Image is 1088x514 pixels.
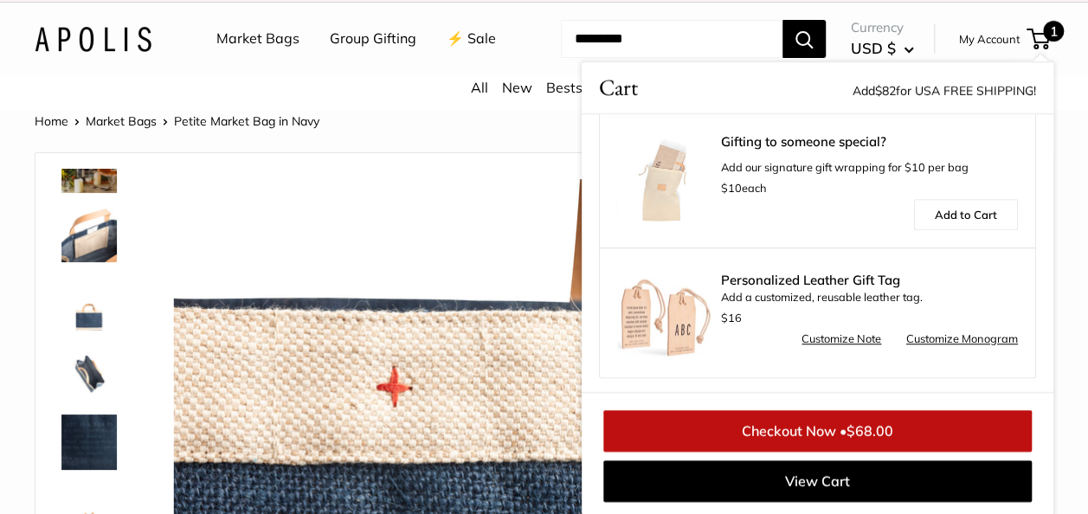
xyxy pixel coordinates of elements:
span: Add for USA FREE SHIPPING! [853,83,1036,99]
a: Checkout Now •$68.00 [603,410,1032,452]
span: Cart [599,71,638,105]
a: Customize Monogram [906,329,1018,350]
img: Luggage Tag [617,265,712,360]
span: Currency [851,16,914,40]
span: USD $ [851,39,896,57]
img: description_Seal of authenticity printed on the backside of every bag. [61,276,117,331]
a: Market Bags [86,113,157,129]
span: Petite Market Bag in Navy [174,113,319,129]
span: $10 [721,181,742,195]
a: Petite Market Bag in Navy [58,411,120,473]
iframe: Sign Up via Text for Offers [14,448,185,500]
a: Bestsellers [546,79,617,96]
img: Petite Market Bag in Navy [61,414,117,470]
div: Add our signature gift wrapping for $10 per bag [721,135,1018,199]
span: $82 [875,83,896,99]
a: description_Seal of authenticity printed on the backside of every bag. [58,273,120,335]
a: description_Spacious inner area with room for everything. Plus water-resistant lining. [58,342,120,404]
span: 1 [1043,21,1064,42]
img: Apolis [35,27,151,52]
span: $68.00 [847,422,893,440]
a: Group Gifting [330,26,416,52]
a: description_Inner pocket good for daily drivers. [58,203,120,266]
input: Search... [561,20,782,58]
span: $16 [721,311,742,324]
a: My Account [959,29,1020,49]
a: Home [35,113,68,129]
img: Apolis Signature Gift Wrapping [617,135,712,230]
a: View Cart [603,460,1032,502]
img: description_Spacious inner area with room for everything. Plus water-resistant lining. [61,345,117,401]
nav: Breadcrumb [35,110,319,132]
a: ⚡️ Sale [447,26,496,52]
span: Personalized Leather Gift Tag [721,273,1018,287]
a: New [502,79,532,96]
a: Customize Note [802,329,881,350]
a: 1 [1028,29,1050,49]
button: Search [782,20,826,58]
span: each [721,181,767,195]
a: Gifting to someone special? [721,135,1018,149]
a: All [471,79,488,96]
a: Add to Cart [914,199,1018,230]
img: description_Inner pocket good for daily drivers. [61,207,117,262]
div: Add a customized, reusable leather tag. [721,273,1018,329]
button: USD $ [851,35,914,62]
a: Market Bags [216,26,299,52]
